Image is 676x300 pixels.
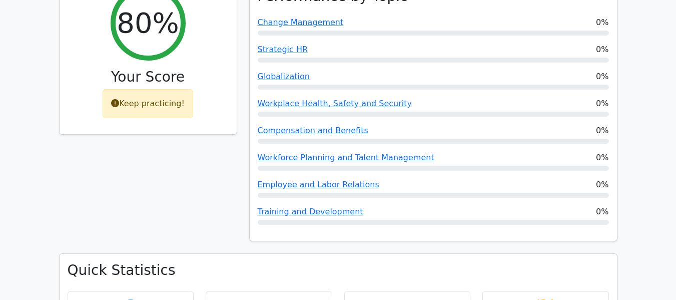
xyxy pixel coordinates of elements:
[258,180,379,189] a: Employee and Labor Relations
[596,98,608,110] span: 0%
[68,262,609,279] h3: Quick Statistics
[596,44,608,56] span: 0%
[596,152,608,164] span: 0%
[258,126,368,135] a: Compensation and Benefits
[258,18,344,27] a: Change Management
[596,17,608,29] span: 0%
[258,72,310,81] a: Globalization
[117,6,179,40] h2: 80%
[68,69,229,86] h3: Your Score
[596,206,608,218] span: 0%
[596,179,608,191] span: 0%
[596,125,608,137] span: 0%
[103,89,193,118] div: Keep practicing!
[596,71,608,83] span: 0%
[258,153,434,162] a: Workforce Planning and Talent Management
[258,207,363,216] a: Training and Development
[258,45,308,54] a: Strategic HR
[258,99,412,108] a: Workplace Health, Safety and Security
